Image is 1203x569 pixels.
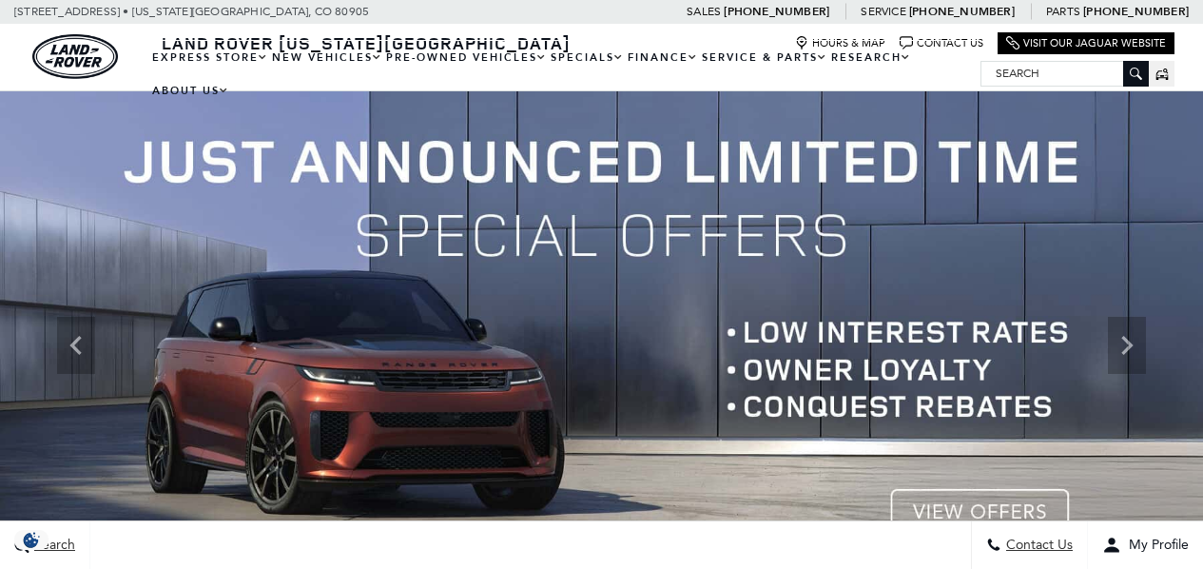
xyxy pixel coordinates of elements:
a: Research [829,41,913,74]
span: Parts [1046,5,1080,18]
a: Hours & Map [795,36,885,50]
nav: Main Navigation [150,41,980,108]
a: Visit Our Jaguar Website [1006,36,1166,50]
div: Next [1108,317,1146,374]
a: EXPRESS STORE [150,41,270,74]
button: Open user profile menu [1088,521,1203,569]
div: Previous [57,317,95,374]
section: Click to Open Cookie Consent Modal [10,530,53,550]
span: My Profile [1121,538,1189,554]
img: Opt-Out Icon [10,530,53,550]
a: Land Rover [US_STATE][GEOGRAPHIC_DATA] [150,31,582,54]
a: About Us [150,74,231,108]
img: Land Rover [32,34,118,79]
a: Specials [549,41,626,74]
span: Contact Us [1001,538,1073,554]
a: New Vehicles [270,41,384,74]
span: Sales [687,5,721,18]
a: [PHONE_NUMBER] [724,4,829,19]
a: [STREET_ADDRESS] • [US_STATE][GEOGRAPHIC_DATA], CO 80905 [14,5,369,18]
a: Pre-Owned Vehicles [384,41,549,74]
a: Contact Us [900,36,983,50]
a: Service & Parts [700,41,829,74]
a: Finance [626,41,700,74]
span: Land Rover [US_STATE][GEOGRAPHIC_DATA] [162,31,571,54]
a: [PHONE_NUMBER] [909,4,1015,19]
input: Search [981,62,1148,85]
span: Service [861,5,905,18]
a: land-rover [32,34,118,79]
a: [PHONE_NUMBER] [1083,4,1189,19]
